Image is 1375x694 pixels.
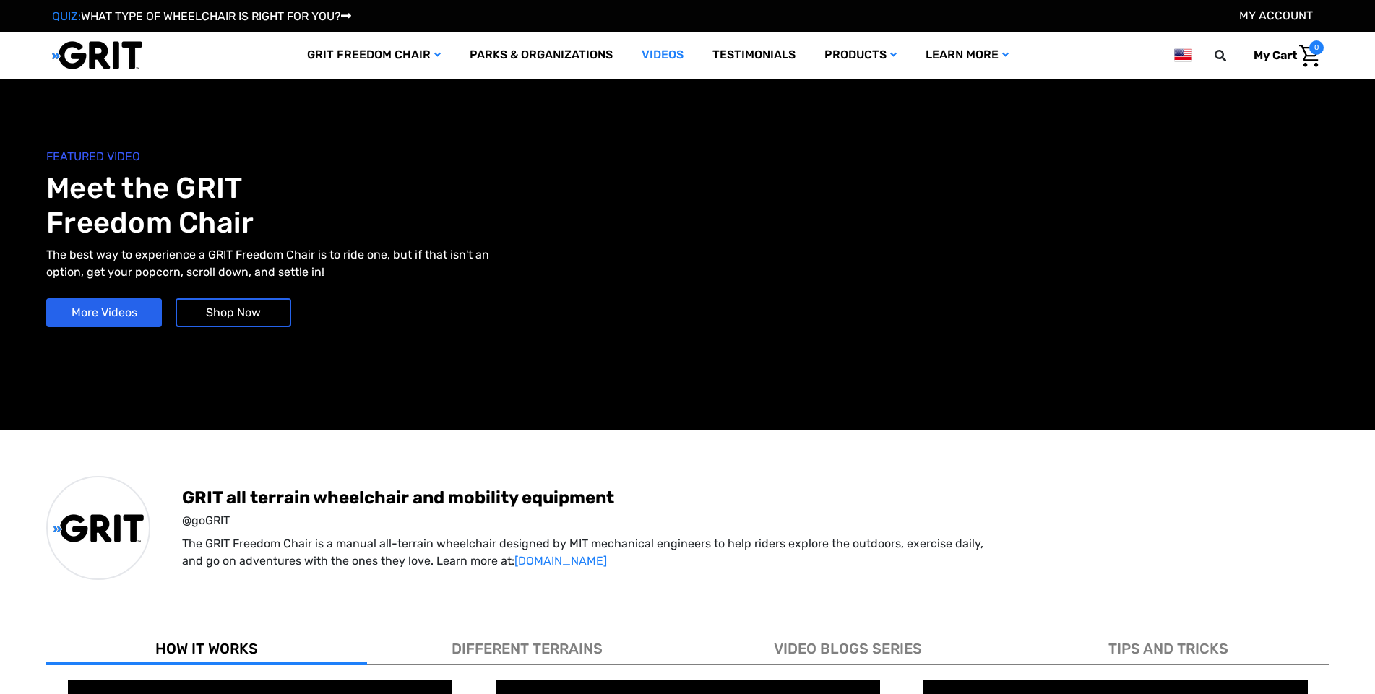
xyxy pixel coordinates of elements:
h1: Meet the GRIT Freedom Chair [46,171,688,240]
a: GRIT Freedom Chair [293,32,455,79]
iframe: YouTube video player [695,126,1322,378]
a: Testimonials [698,32,810,79]
input: Search [1221,40,1243,71]
a: Cart with 0 items [1243,40,1324,71]
span: DIFFERENT TERRAINS [452,640,603,657]
span: HOW IT WORKS [155,640,258,657]
img: GRIT All-Terrain Wheelchair and Mobility Equipment [53,513,144,543]
span: My Cart [1254,48,1297,62]
a: Videos [627,32,698,79]
a: Products [810,32,911,79]
span: VIDEO BLOGS SERIES [774,640,922,657]
a: Learn More [911,32,1023,79]
a: More Videos [46,298,162,327]
a: QUIZ:WHAT TYPE OF WHEELCHAIR IS RIGHT FOR YOU? [52,9,351,23]
span: GRIT all terrain wheelchair and mobility equipment [182,486,1329,509]
img: GRIT All-Terrain Wheelchair and Mobility Equipment [52,40,142,70]
img: Cart [1299,45,1320,67]
span: TIPS AND TRICKS [1108,640,1228,657]
span: 0 [1309,40,1324,55]
p: The GRIT Freedom Chair is a manual all-terrain wheelchair designed by MIT mechanical engineers to... [182,535,985,570]
span: QUIZ: [52,9,81,23]
span: FEATURED VIDEO [46,148,688,165]
p: The best way to experience a GRIT Freedom Chair is to ride one, but if that isn't an option, get ... [46,246,495,281]
img: us.png [1174,46,1191,64]
a: [DOMAIN_NAME] [514,554,607,568]
a: Parks & Organizations [455,32,627,79]
span: @goGRIT [182,512,1329,529]
a: Shop Now [176,298,291,327]
a: Account [1239,9,1313,22]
